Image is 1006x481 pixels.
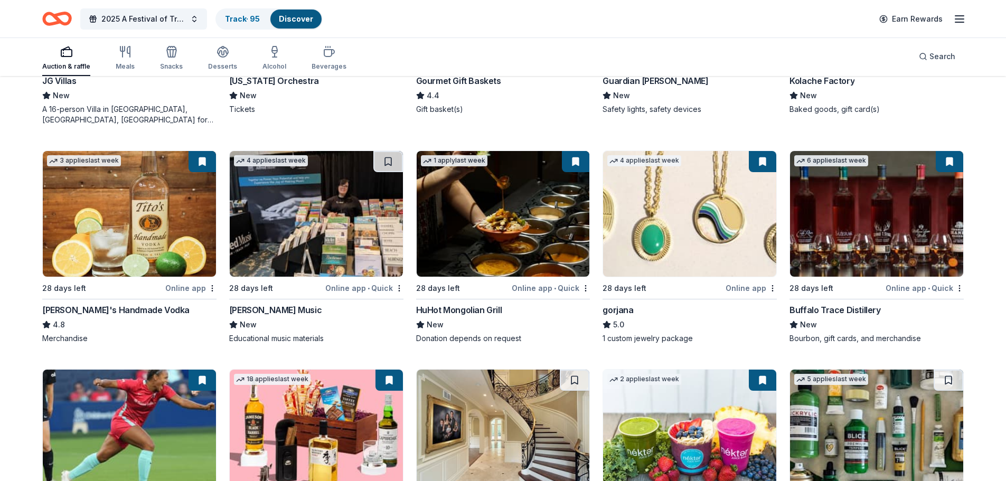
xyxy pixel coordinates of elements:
a: Track· 95 [225,14,260,23]
span: 5.0 [613,318,624,331]
span: 4.4 [427,89,439,102]
div: 3 applies last week [47,155,121,166]
img: Image for gorjana [603,151,776,277]
img: Image for Buffalo Trace Distillery [790,151,963,277]
span: New [800,89,817,102]
button: Meals [116,41,135,76]
div: 28 days left [416,282,460,295]
div: Bourbon, gift cards, and merchandise [789,333,964,344]
span: • [554,284,556,293]
div: 28 days left [42,282,86,295]
div: Gift basket(s) [416,104,590,115]
div: 28 days left [603,282,646,295]
a: Earn Rewards [873,10,949,29]
div: 2 applies last week [607,374,681,385]
div: 28 days left [229,282,273,295]
div: Educational music materials [229,333,403,344]
div: [PERSON_NAME]'s Handmade Vodka [42,304,190,316]
span: 4.8 [53,318,65,331]
div: Donation depends on request [416,333,590,344]
div: Meals [116,62,135,71]
a: Discover [279,14,313,23]
div: gorjana [603,304,633,316]
img: Image for Tito's Handmade Vodka [43,151,216,277]
a: Home [42,6,72,31]
a: Image for gorjana4 applieslast week28 days leftOnline appgorjana5.01 custom jewelry package [603,150,777,344]
button: Snacks [160,41,183,76]
div: Desserts [208,62,237,71]
div: 28 days left [789,282,833,295]
div: 18 applies last week [234,374,311,385]
div: Online app Quick [512,281,590,295]
a: Image for HuHot Mongolian Grill1 applylast week28 days leftOnline app•QuickHuHot Mongolian GrillN... [416,150,590,344]
span: New [800,318,817,331]
span: • [368,284,370,293]
img: Image for Alfred Music [230,151,403,277]
div: 4 applies last week [607,155,681,166]
div: Online app [165,281,217,295]
span: New [53,89,70,102]
div: HuHot Mongolian Grill [416,304,502,316]
a: Image for Alfred Music4 applieslast week28 days leftOnline app•Quick[PERSON_NAME] MusicNewEducati... [229,150,403,344]
button: Beverages [312,41,346,76]
div: [PERSON_NAME] Music [229,304,322,316]
button: Auction & raffle [42,41,90,76]
a: Image for Buffalo Trace Distillery6 applieslast week28 days leftOnline app•QuickBuffalo Trace Dis... [789,150,964,344]
div: Snacks [160,62,183,71]
div: Buffalo Trace Distillery [789,304,880,316]
div: 1 apply last week [421,155,487,166]
span: New [240,318,257,331]
div: 5 applies last week [794,374,868,385]
div: JG Villas [42,74,76,87]
div: 1 custom jewelry package [603,333,777,344]
div: Tickets [229,104,403,115]
div: Beverages [312,62,346,71]
div: A 16-person Villa in [GEOGRAPHIC_DATA], [GEOGRAPHIC_DATA], [GEOGRAPHIC_DATA] for 7days/6nights (R... [42,104,217,125]
div: 6 applies last week [794,155,868,166]
button: Search [910,46,964,67]
div: Online app Quick [325,281,403,295]
button: Alcohol [262,41,286,76]
button: Track· 95Discover [215,8,323,30]
span: Search [929,50,955,63]
div: Safety lights, safety devices [603,104,777,115]
div: Online app Quick [886,281,964,295]
a: Image for Tito's Handmade Vodka3 applieslast week28 days leftOnline app[PERSON_NAME]'s Handmade V... [42,150,217,344]
div: Alcohol [262,62,286,71]
div: Kolache Factory [789,74,854,87]
span: 2025 A Festival of Trees Event [101,13,186,25]
span: New [427,318,444,331]
img: Image for HuHot Mongolian Grill [417,151,590,277]
span: • [928,284,930,293]
div: 4 applies last week [234,155,308,166]
div: Baked goods, gift card(s) [789,104,964,115]
span: New [240,89,257,102]
div: Gourmet Gift Baskets [416,74,501,87]
div: [US_STATE] Orchestra [229,74,319,87]
div: Online app [726,281,777,295]
div: Auction & raffle [42,62,90,71]
button: 2025 A Festival of Trees Event [80,8,207,30]
span: New [613,89,630,102]
div: Merchandise [42,333,217,344]
button: Desserts [208,41,237,76]
div: Guardian [PERSON_NAME] [603,74,708,87]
